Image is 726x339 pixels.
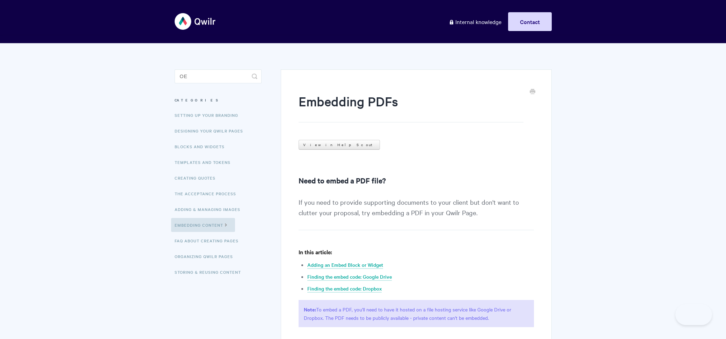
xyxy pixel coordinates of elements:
iframe: Toggle Customer Support [675,304,712,325]
strong: In this article: [299,248,332,256]
a: View in Help Scout [299,140,380,150]
a: The Acceptance Process [175,187,241,201]
a: Internal knowledge [443,12,507,31]
a: Embedding Content [171,218,235,232]
h3: Categories [175,94,262,106]
a: Designing Your Qwilr Pages [175,124,248,138]
p: To embed a PDF, you'll need to have it hosted on a file hosting service like Google Drive or Drop... [299,300,534,327]
a: Blocks and Widgets [175,140,230,153]
a: Setting up your Branding [175,108,243,122]
a: Finding the embed code: Google Drive [307,273,392,281]
h2: Need to embed a PDF file? [299,175,534,186]
a: Print this Article [530,88,535,96]
strong: Note: [304,306,316,313]
a: Storing & Reusing Content [175,265,246,279]
a: Adding & Managing Images [175,202,245,216]
p: If you need to provide supporting documents to your client but don't want to clutter your proposa... [299,197,534,230]
a: Templates and Tokens [175,155,236,169]
img: Qwilr Help Center [175,8,216,35]
h1: Embedding PDFs [299,92,523,122]
a: Organizing Qwilr Pages [175,249,238,263]
a: Creating Quotes [175,171,221,185]
a: Adding an Embed Block or Widget [307,261,383,269]
a: FAQ About Creating Pages [175,234,244,248]
a: Finding the embed code: Dropbox [307,285,382,293]
a: Contact [508,12,552,31]
input: Search [175,69,262,83]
